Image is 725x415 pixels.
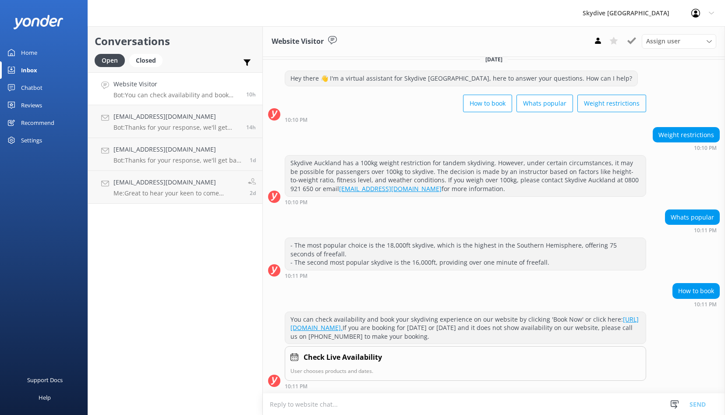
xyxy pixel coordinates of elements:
p: Me: Great to hear your keen to come skydive with us during your short time here in [GEOGRAPHIC_DA... [113,189,241,197]
a: [EMAIL_ADDRESS][DOMAIN_NAME]Bot:Thanks for your response, we'll get back to you as soon as we can... [88,105,262,138]
button: How to book [463,95,512,112]
strong: 10:11 PM [285,384,308,389]
div: Recommend [21,114,54,131]
strong: 10:10 PM [694,145,717,151]
a: [URL][DOMAIN_NAME]. [290,315,639,332]
div: Aug 22 2025 10:10pm (UTC +12:00) Pacific/Auckland [285,199,646,205]
button: Weight restrictions [577,95,646,112]
span: [DATE] [480,56,508,63]
strong: 10:11 PM [694,302,717,307]
h4: [EMAIL_ADDRESS][DOMAIN_NAME] [113,112,240,121]
strong: 10:10 PM [285,117,308,123]
strong: 10:10 PM [285,200,308,205]
div: Chatbot [21,79,42,96]
div: Closed [129,54,163,67]
div: Reviews [21,96,42,114]
div: You can check availability and book your skydiving experience on our website by clicking 'Book No... [285,312,646,344]
div: Aug 22 2025 10:11pm (UTC +12:00) Pacific/Auckland [672,301,720,307]
div: - The most popular choice is the 18,000ft skydive, which is the highest in the Southern Hemispher... [285,238,646,270]
h4: Website Visitor [113,79,240,89]
strong: 10:11 PM [694,228,717,233]
div: Assign User [642,34,716,48]
p: Bot: Thanks for your response, we'll get back to you as soon as we can during opening hours. [113,156,243,164]
div: Aug 22 2025 10:11pm (UTC +12:00) Pacific/Auckland [285,273,646,279]
p: Bot: You can check availability and book your skydiving experience on our website by clicking 'Bo... [113,91,240,99]
button: Whats popular [516,95,573,112]
h4: [EMAIL_ADDRESS][DOMAIN_NAME] [113,145,243,154]
h4: [EMAIL_ADDRESS][DOMAIN_NAME] [113,177,241,187]
div: Whats popular [665,210,719,225]
div: Aug 22 2025 10:10pm (UTC +12:00) Pacific/Auckland [653,145,720,151]
h2: Conversations [95,33,256,50]
a: [EMAIL_ADDRESS][DOMAIN_NAME] [339,184,442,193]
div: Aug 22 2025 10:10pm (UTC +12:00) Pacific/Auckland [285,117,646,123]
p: Bot: Thanks for your response, we'll get back to you as soon as we can during opening hours. [113,124,240,131]
span: Aug 20 2025 01:15pm (UTC +12:00) Pacific/Auckland [250,189,256,197]
h4: Check Live Availability [304,352,382,363]
div: How to book [673,284,719,298]
span: Aug 22 2025 10:11pm (UTC +12:00) Pacific/Auckland [246,91,256,98]
span: Aug 22 2025 05:58pm (UTC +12:00) Pacific/Auckland [246,124,256,131]
div: Aug 22 2025 10:11pm (UTC +12:00) Pacific/Auckland [665,227,720,233]
div: Aug 22 2025 10:11pm (UTC +12:00) Pacific/Auckland [285,383,646,389]
div: Skydive Auckland has a 100kg weight restriction for tandem skydiving. However, under certain circ... [285,156,646,196]
div: Settings [21,131,42,149]
h3: Website Visitor [272,36,324,47]
a: [EMAIL_ADDRESS][DOMAIN_NAME]Me:Great to hear your keen to come skydive with us during your short ... [88,171,262,204]
div: Help [39,389,51,406]
a: Closed [129,55,167,65]
strong: 10:11 PM [285,273,308,279]
div: Open [95,54,125,67]
div: Hey there 👋 I'm a virtual assistant for Skydive [GEOGRAPHIC_DATA], here to answer your questions.... [285,71,637,86]
span: Assign user [646,36,680,46]
div: Inbox [21,61,37,79]
img: yonder-white-logo.png [13,15,64,29]
p: User chooses products and dates. [290,367,640,375]
div: Home [21,44,37,61]
a: [EMAIL_ADDRESS][DOMAIN_NAME]Bot:Thanks for your response, we'll get back to you as soon as we can... [88,138,262,171]
a: Open [95,55,129,65]
div: Support Docs [27,371,63,389]
a: Website VisitorBot:You can check availability and book your skydiving experience on our website b... [88,72,262,105]
span: Aug 21 2025 09:05am (UTC +12:00) Pacific/Auckland [250,156,256,164]
div: Weight restrictions [653,128,719,142]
